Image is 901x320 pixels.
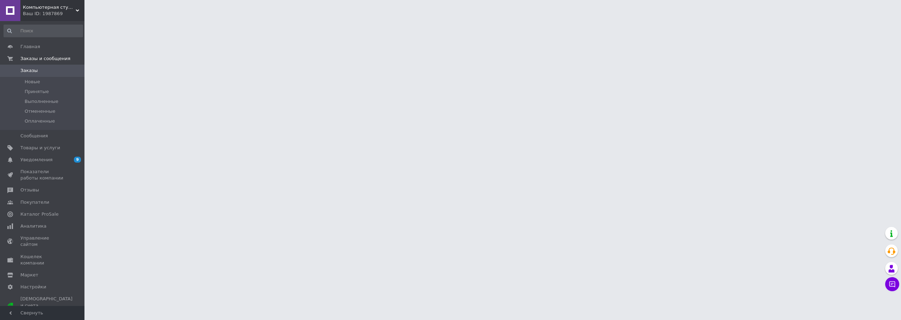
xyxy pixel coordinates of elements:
span: Новые [25,79,40,85]
span: Аналитика [20,223,46,229]
span: Главная [20,44,40,50]
span: Сообщения [20,133,48,139]
span: Маркет [20,272,38,278]
span: Принятые [25,89,49,95]
span: Товары и услуги [20,145,60,151]
span: Уведомления [20,157,52,163]
span: Покупатели [20,199,49,205]
span: Заказы [20,67,38,74]
span: Заказы и сообщения [20,55,70,62]
span: Настройки [20,284,46,290]
span: Управление сайтом [20,235,65,248]
span: Отзывы [20,187,39,193]
span: Кошелек компании [20,254,65,266]
button: Чат с покупателем [885,277,899,291]
div: Ваш ID: 1987869 [23,11,84,17]
span: Выполненные [25,98,58,105]
span: 9 [74,157,81,163]
span: [DEMOGRAPHIC_DATA] и счета [20,296,73,315]
span: Показатели работы компании [20,169,65,181]
span: Оплаченные [25,118,55,124]
input: Поиск [4,25,83,37]
span: Отмененные [25,108,55,115]
span: Компьютерная студия «Мост» [23,4,76,11]
span: Каталог ProSale [20,211,58,217]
